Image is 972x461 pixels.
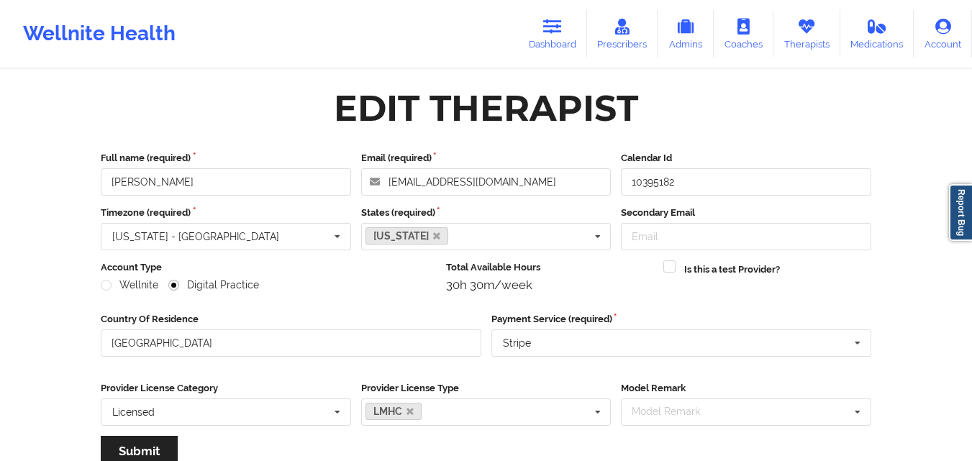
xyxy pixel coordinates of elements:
label: Country Of Residence [101,312,481,327]
label: Account Type [101,260,436,275]
a: Therapists [773,10,840,58]
div: Licensed [112,407,155,417]
label: Provider License Category [101,381,351,396]
label: Full name (required) [101,151,351,165]
label: Total Available Hours [446,260,654,275]
div: 30h 30m/week [446,278,654,292]
a: LMHC [365,403,422,420]
label: States (required) [361,206,612,220]
label: Is this a test Provider? [684,263,780,277]
a: Coaches [714,10,773,58]
a: Report Bug [949,184,972,241]
label: Provider License Type [361,381,612,396]
input: Email address [361,168,612,196]
div: Edit Therapist [334,86,638,131]
a: Prescribers [587,10,658,58]
label: Model Remark [621,381,871,396]
div: Stripe [503,338,531,348]
label: Timezone (required) [101,206,351,220]
input: Email [621,223,871,250]
a: Dashboard [518,10,587,58]
a: Medications [840,10,914,58]
a: [US_STATE] [365,227,449,245]
label: Payment Service (required) [491,312,872,327]
div: [US_STATE] - [GEOGRAPHIC_DATA] [112,232,279,242]
a: Admins [658,10,714,58]
label: Email (required) [361,151,612,165]
div: Model Remark [628,403,721,420]
label: Digital Practice [168,279,259,291]
label: Wellnite [101,279,158,291]
label: Calendar Id [621,151,871,165]
a: Account [914,10,972,58]
input: Full name [101,168,351,196]
input: Calendar Id [621,168,871,196]
label: Secondary Email [621,206,871,220]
